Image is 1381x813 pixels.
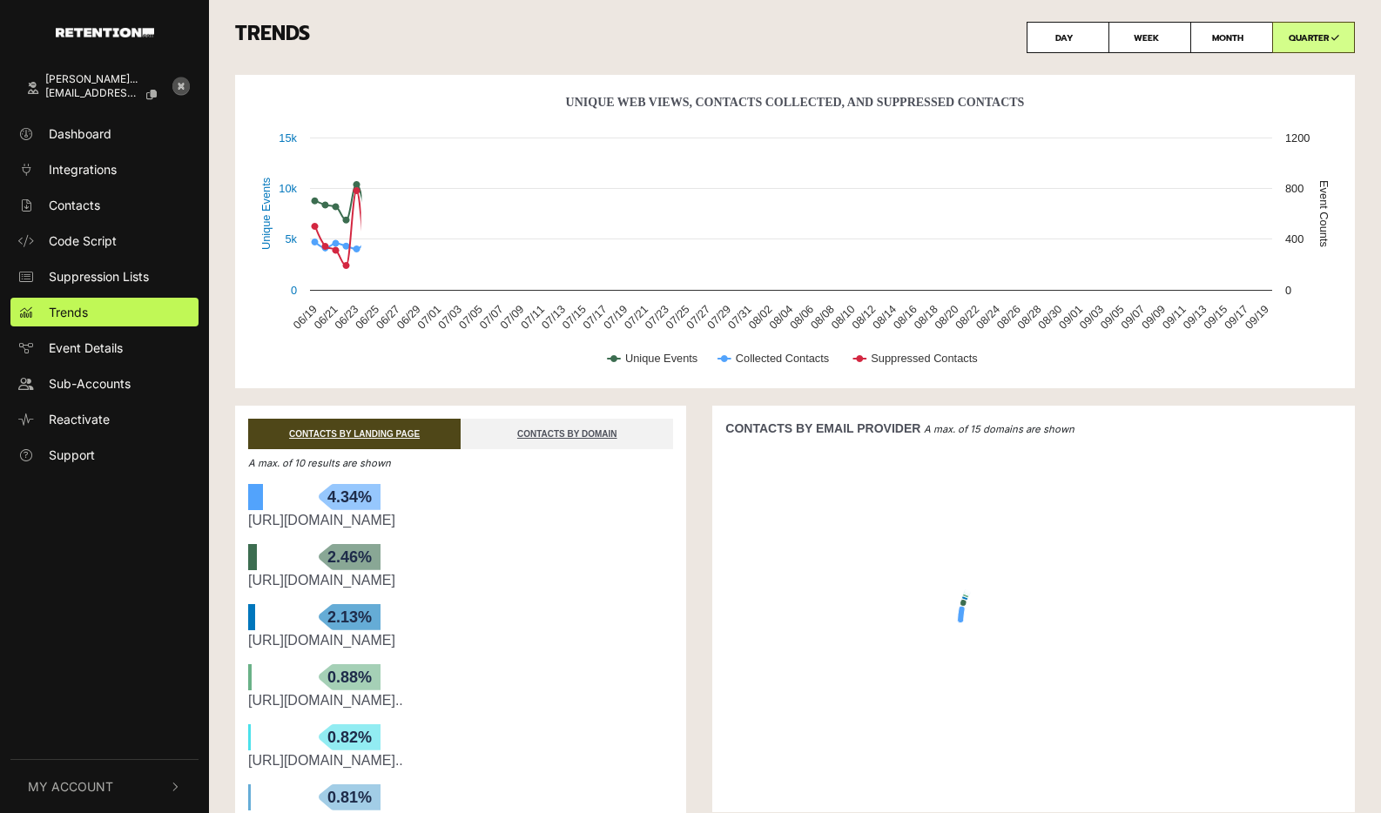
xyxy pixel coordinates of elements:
div: https://seyberts.com/products/diamond-7-foot-pro-am-pool-table-wood-legs [248,750,673,771]
text: 800 [1285,182,1304,195]
span: 0.82% [319,724,381,750]
text: 0 [1285,284,1291,297]
a: Trends [10,298,199,326]
text: 07/03 [435,303,464,332]
a: [URL][DOMAIN_NAME].. [248,693,403,708]
a: Support [10,440,199,469]
button: My Account [10,760,199,813]
a: Sub-Accounts [10,369,199,398]
text: 07/01 [414,303,443,332]
span: 0.88% [319,664,381,690]
text: 08/02 [745,303,774,332]
text: 09/13 [1180,303,1209,332]
a: [URL][DOMAIN_NAME] [248,573,395,588]
text: 09/05 [1097,303,1126,332]
span: My Account [28,777,113,796]
div: https://seyberts.com/web-pixels@73b305c4w82c1918fpb7086179m603a4010/ [248,690,673,711]
label: MONTH [1190,22,1273,53]
div: https://seyberts.com/blogs/news/best-pool-cues-brands [248,570,673,591]
text: 06/25 [353,303,381,332]
span: Sub-Accounts [49,374,131,393]
text: 400 [1285,232,1304,245]
text: Event Counts [1317,180,1330,247]
em: A max. of 15 domains are shown [924,423,1074,435]
text: 07/19 [601,303,630,332]
text: Unique Events [259,178,273,250]
text: 07/05 [456,303,485,332]
text: 08/08 [808,303,837,332]
text: 08/14 [870,303,899,332]
text: 08/16 [891,303,920,332]
text: 1200 [1285,131,1310,144]
label: DAY [1027,22,1109,53]
text: 06/23 [332,303,360,332]
text: 07/21 [622,303,650,332]
a: Integrations [10,155,199,184]
text: 09/09 [1139,303,1168,332]
text: 09/03 [1077,303,1106,332]
span: 4.34% [319,484,381,510]
text: 09/17 [1222,303,1250,332]
a: [URL][DOMAIN_NAME].. [248,753,403,768]
a: Code Script [10,226,199,255]
text: 10k [279,182,297,195]
text: 08/24 [973,303,1002,332]
text: 09/15 [1201,303,1229,332]
span: Suppression Lists [49,267,149,286]
span: 2.13% [319,604,381,630]
img: Retention.com [56,28,154,37]
div: https://seyberts.com/collections/pool-cues [248,630,673,651]
text: 09/19 [1243,303,1271,332]
text: 08/26 [994,303,1023,332]
text: 09/11 [1160,303,1189,332]
span: 2.46% [319,544,381,570]
text: 07/17 [580,303,609,332]
text: 06/27 [374,303,402,332]
a: Dashboard [10,119,199,148]
text: 07/11 [518,303,547,332]
text: 06/19 [291,303,320,332]
text: 08/12 [849,303,878,332]
text: 08/10 [828,303,857,332]
span: Trends [49,303,88,321]
span: [EMAIL_ADDRESS][DOMAIN_NAME] [45,87,140,99]
text: 09/01 [1056,303,1085,332]
svg: Unique Web Views, Contacts Collected, And Suppressed Contacts [248,88,1342,384]
a: CONTACTS BY LANDING PAGE [248,419,461,449]
a: Contacts [10,191,199,219]
a: [URL][DOMAIN_NAME] [248,513,395,527]
text: 07/13 [539,303,568,332]
text: 07/31 [725,303,754,332]
span: Reactivate [49,410,110,428]
text: Unique Events [625,352,697,365]
span: Code Script [49,232,117,250]
text: 07/29 [704,303,733,332]
text: 07/15 [560,303,589,332]
text: 08/04 [766,303,795,332]
text: 07/07 [477,303,506,332]
text: 06/21 [311,303,340,332]
h3: TRENDS [235,22,1355,53]
div: https://seyberts.com/ [248,510,673,531]
text: 0 [291,284,297,297]
text: 07/25 [663,303,691,332]
a: Reactivate [10,405,199,433]
strong: CONTACTS BY EMAIL PROVIDER [725,421,920,435]
text: 08/18 [912,303,940,332]
text: 5k [285,232,297,245]
span: Event Details [49,339,123,357]
text: 07/23 [643,303,671,332]
text: 08/20 [932,303,960,332]
text: 08/30 [1035,303,1064,332]
text: 07/27 [684,303,712,332]
span: Contacts [49,196,100,214]
text: 07/09 [497,303,526,332]
text: Collected Contacts [736,352,829,365]
text: 06/29 [394,303,422,332]
span: Integrations [49,160,117,178]
text: 08/06 [787,303,816,332]
text: 08/28 [1014,303,1043,332]
span: Dashboard [49,124,111,143]
a: Suppression Lists [10,262,199,291]
text: Unique Web Views, Contacts Collected, And Suppressed Contacts [566,96,1025,109]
